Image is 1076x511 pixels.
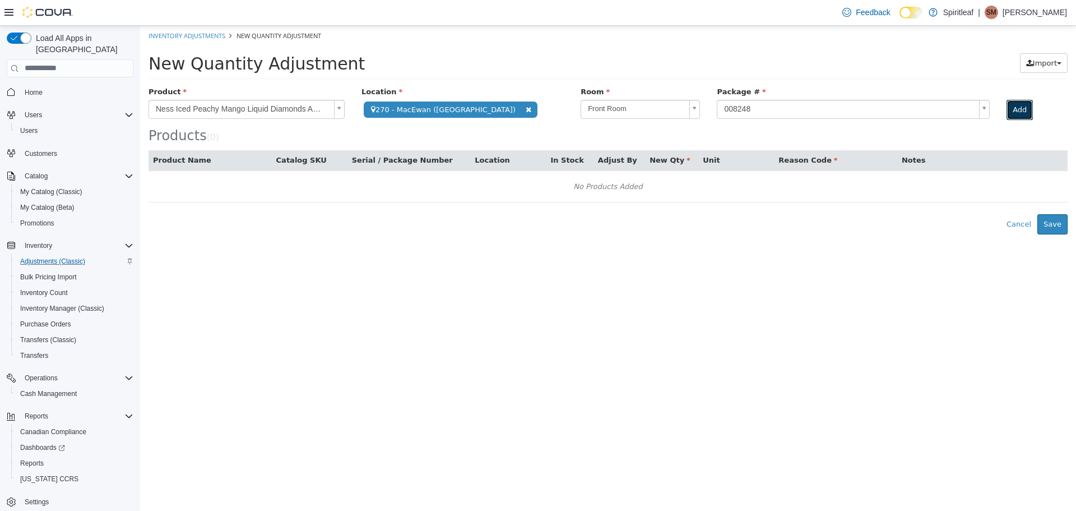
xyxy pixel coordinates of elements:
[440,74,560,93] a: Front Room
[16,317,133,331] span: Purchase Orders
[458,129,499,140] button: Adjust By
[16,286,72,300] a: Inventory Count
[2,168,138,184] button: Catalog
[136,129,189,140] button: Catalog SKU
[13,129,73,140] button: Product Name
[2,238,138,254] button: Inventory
[20,108,47,122] button: Users
[11,440,138,455] a: Dashboards
[20,427,86,436] span: Canadian Compliance
[25,241,52,250] span: Inventory
[96,6,181,14] span: New Quantity Adjustment
[20,219,54,228] span: Promotions
[20,443,65,452] span: Dashboards
[16,217,133,230] span: Promotions
[410,129,446,140] button: In Stock
[335,129,372,140] button: Location
[20,389,77,398] span: Cash Management
[16,349,133,362] span: Transfers
[16,270,133,284] span: Bulk Pricing Import
[11,316,138,332] button: Purchase Orders
[70,107,76,117] span: 0
[16,302,133,315] span: Inventory Manager (Classic)
[986,6,996,19] span: SM
[16,124,42,137] a: Users
[20,495,133,509] span: Settings
[11,332,138,348] button: Transfers (Classic)
[20,335,76,344] span: Transfers (Classic)
[16,349,53,362] a: Transfers
[2,107,138,123] button: Users
[67,107,79,117] small: ( )
[16,472,133,486] span: Washington CCRS
[16,387,133,400] span: Cash Management
[509,130,550,139] span: New Qty
[860,188,897,209] button: Cancel
[897,188,927,209] button: Save
[20,304,104,313] span: Inventory Manager (Classic)
[16,286,133,300] span: Inventory Count
[11,301,138,316] button: Inventory Manager (Classic)
[20,495,53,509] a: Settings
[880,27,927,48] button: Import
[224,76,397,92] span: 270 - MacEwan ([GEOGRAPHIC_DATA])
[2,494,138,510] button: Settings
[2,370,138,386] button: Operations
[25,111,42,119] span: Users
[16,124,133,137] span: Users
[563,129,582,140] button: Unit
[20,288,68,297] span: Inventory Count
[16,333,133,347] span: Transfers (Classic)
[20,239,57,252] button: Inventory
[762,129,787,140] button: Notes
[16,185,133,199] span: My Catalog (Classic)
[16,387,81,400] a: Cash Management
[20,257,85,266] span: Adjustments (Classic)
[11,254,138,269] button: Adjustments (Classic)
[20,459,44,468] span: Reports
[2,84,138,100] button: Home
[20,203,75,212] span: My Catalog (Beta)
[16,201,133,214] span: My Catalog (Beta)
[11,200,138,215] button: My Catalog (Beta)
[16,255,133,268] span: Adjustments (Classic)
[11,269,138,285] button: Bulk Pricing Import
[16,472,83,486] a: [US_STATE] CCRS
[985,6,998,19] div: Shelby M
[11,386,138,402] button: Cash Management
[20,273,77,282] span: Bulk Pricing Import
[2,145,138,162] button: Customers
[16,302,109,315] a: Inventory Manager (Classic)
[838,1,894,24] a: Feedback
[16,457,133,470] span: Reports
[8,62,47,70] span: Product
[20,169,52,183] button: Catalog
[31,33,133,55] span: Load All Apps in [GEOGRAPHIC_DATA]
[16,425,91,439] a: Canadian Compliance
[11,471,138,487] button: [US_STATE] CCRS
[16,255,90,268] a: Adjustments (Classic)
[20,239,133,252] span: Inventory
[577,74,850,93] a: 008248
[16,333,81,347] a: Transfers (Classic)
[16,153,920,169] div: No Products Added
[25,412,48,421] span: Reports
[11,424,138,440] button: Canadian Compliance
[1003,6,1067,19] p: [PERSON_NAME]
[20,146,133,160] span: Customers
[9,75,189,93] span: Ness Iced Peachy Mango Liquid Diamonds AIO Pen - 1g
[8,102,67,118] span: Products
[25,88,43,97] span: Home
[893,33,917,42] span: Import
[221,62,262,70] span: Location
[11,215,138,231] button: Promotions
[577,62,625,70] span: Package #
[440,62,470,70] span: Room
[11,285,138,301] button: Inventory Count
[441,75,545,92] span: Front Room
[16,270,81,284] a: Bulk Pricing Import
[8,28,225,48] span: New Quantity Adjustment
[16,425,133,439] span: Canadian Compliance
[20,86,47,99] a: Home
